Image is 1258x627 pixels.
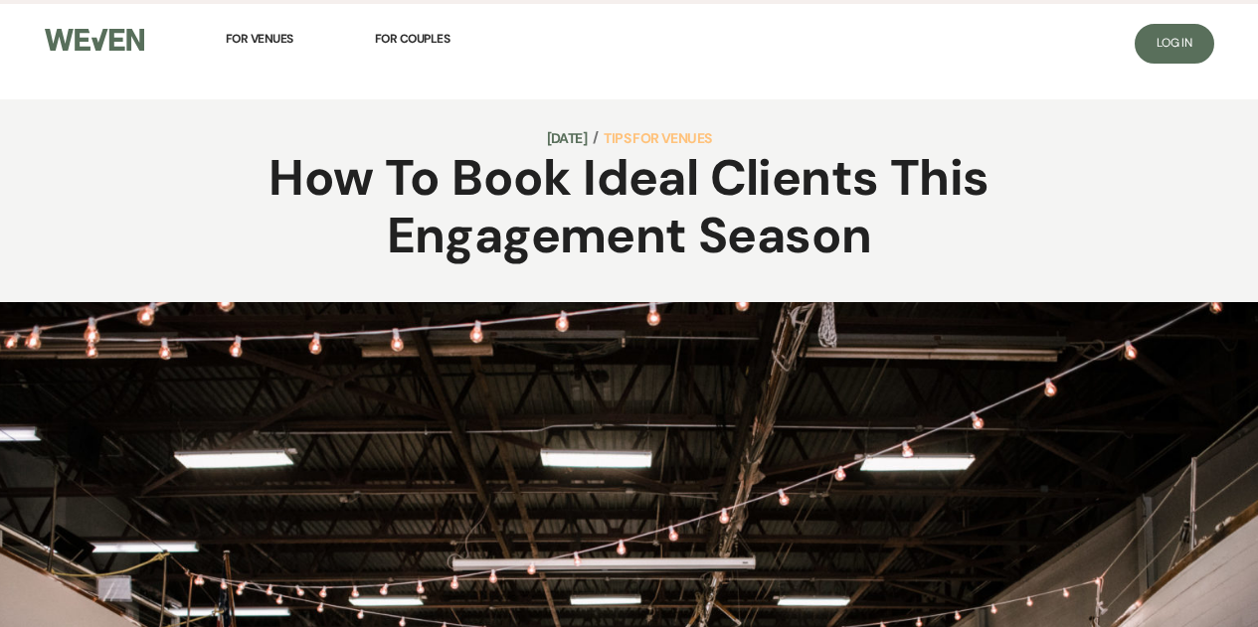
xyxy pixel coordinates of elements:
a: Log In [1135,24,1213,64]
h1: How To Book Ideal Clients This Engagement Season [157,150,1100,264]
a: For Couples [375,17,450,61]
span: / [593,125,598,149]
img: Weven Logo [45,29,144,52]
span: For Couples [375,31,450,47]
time: [DATE] [547,126,587,150]
span: Log In [1157,35,1191,51]
span: For Venues [226,31,293,47]
a: For Venues [226,17,293,61]
a: Tips for Venues [604,126,711,150]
